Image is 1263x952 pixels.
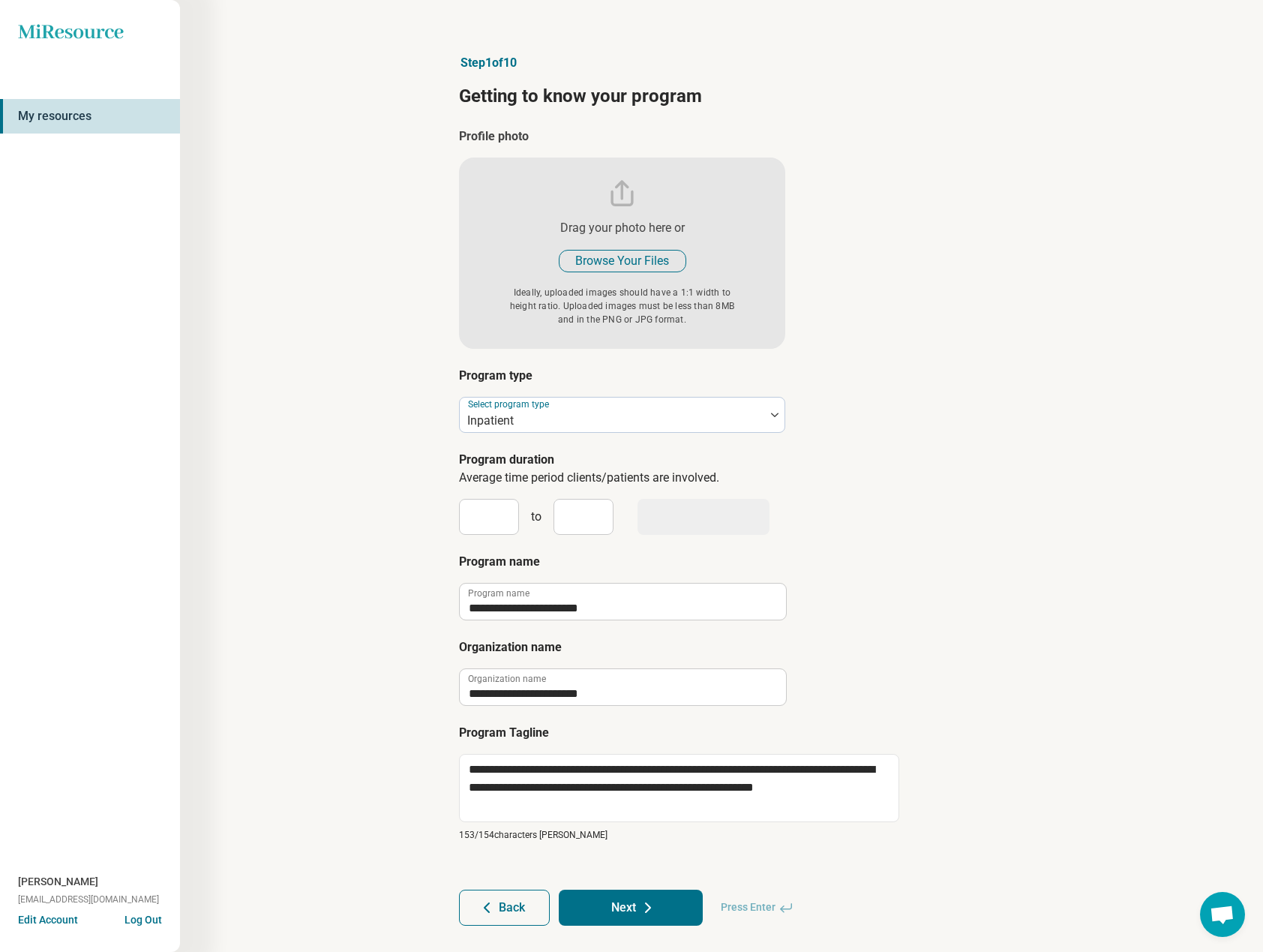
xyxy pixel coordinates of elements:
[459,84,984,110] h1: Getting to know your program
[1200,892,1245,937] div: Open chat
[459,469,785,487] p: Average time period clients/patients are involved.
[459,828,899,842] p: 153/ 154 characters [PERSON_NAME]
[459,553,540,571] legend: Program name
[468,399,552,410] label: Select program type
[468,674,546,683] label: Organization name
[459,724,549,742] legend: Program Tagline
[459,890,550,926] button: Back
[467,412,757,430] div: Inpatient
[18,912,78,928] button: Edit Account
[459,54,984,72] p: Step 1 of 10
[468,589,529,598] label: Program name
[18,893,159,906] span: [EMAIL_ADDRESS][DOMAIN_NAME]
[531,508,541,526] span: to
[124,912,162,924] button: Log Out
[18,874,98,890] span: [PERSON_NAME]
[559,890,703,926] button: Next
[459,638,562,656] legend: Organization name
[459,367,532,385] legend: Program type
[712,890,802,926] span: Press Enter
[459,451,554,469] legend: Program duration
[499,902,525,914] span: Back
